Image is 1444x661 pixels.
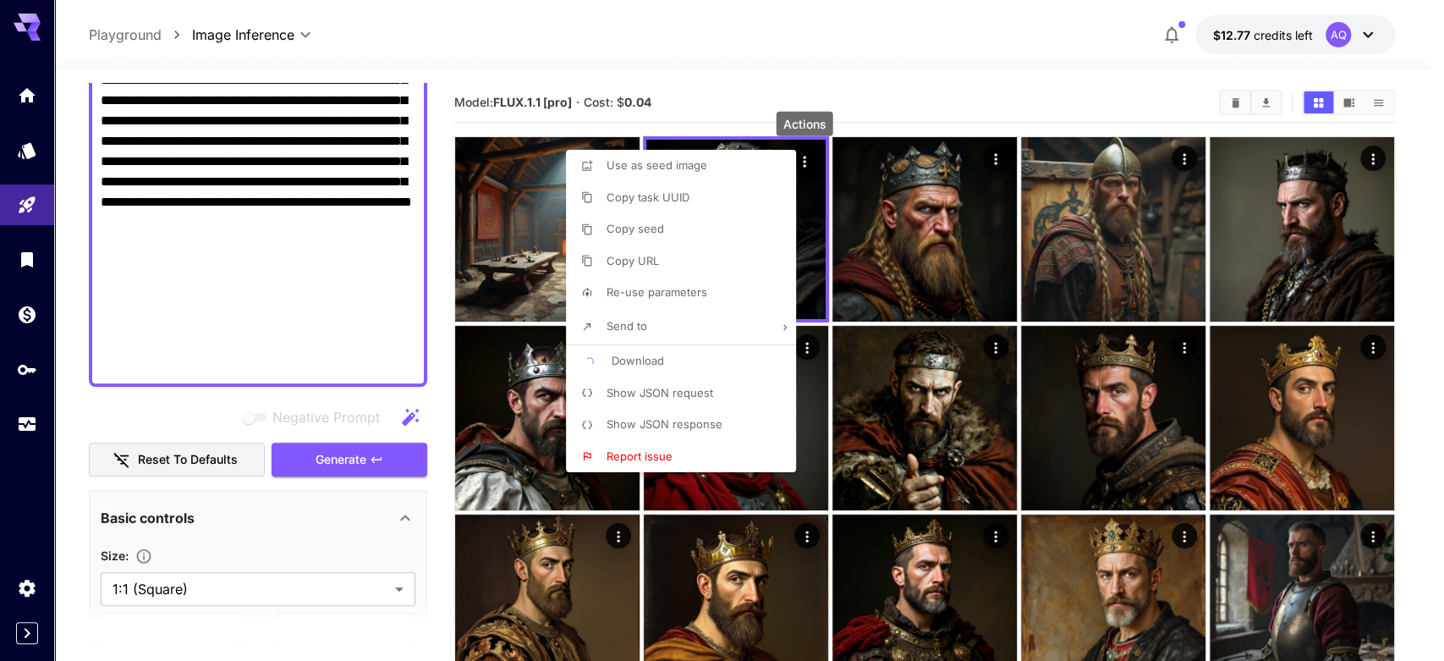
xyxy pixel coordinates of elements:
span: Copy task UUID [607,190,689,204]
span: Download [612,354,664,367]
span: Show JSON request [607,386,713,399]
span: Use as seed image [607,158,707,172]
span: Send to [607,319,647,333]
span: Re-use parameters [607,285,707,299]
span: Copy seed [607,222,664,235]
span: Report issue [607,449,673,463]
span: Copy URL [607,254,659,267]
div: Actions [777,112,833,136]
span: Show JSON response [607,417,722,431]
